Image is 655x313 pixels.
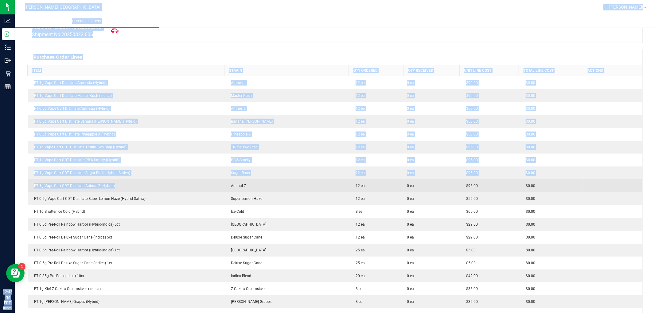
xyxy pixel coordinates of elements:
[407,93,414,98] span: 0 ea
[523,132,535,136] span: $0.00
[407,196,414,201] span: 0 ea
[228,184,246,188] span: Animal Z
[353,81,365,85] span: 12 ea
[228,145,258,149] span: Truffle Two Step
[407,299,414,304] span: 0 ea
[349,65,404,76] th: Qty Ordered
[228,274,251,278] span: Indica Blend
[353,171,365,175] span: 12 ea
[31,106,221,111] div: FT 0.5g Vape Cart Distillate Amnesia (Hybrid)
[28,65,224,76] th: Item
[228,119,273,124] span: Banana [PERSON_NAME]
[407,157,414,163] span: 0 ea
[583,65,642,76] th: Actions
[353,209,363,214] span: 8 ea
[523,300,535,304] span: $0.00
[353,94,365,98] span: 12 ea
[463,300,478,304] span: $35.00
[5,57,11,63] inline-svg: Outbound
[523,197,535,201] span: $0.00
[407,183,414,189] span: 0 ea
[31,260,221,266] div: FT 0.5g Pre-Roll Deluxe Sugar Cane (Indica) 1ct
[463,158,478,162] span: $95.00
[463,106,478,111] span: $50.00
[353,222,365,227] span: 12 ea
[31,222,221,227] div: FT 0.5g Pre-Roll Rainbow Harbor (Hybrid-Indica) 5ct
[18,263,25,270] iframe: Resource center unread badge
[407,132,414,137] span: 0 ea
[5,84,11,90] inline-svg: Reports
[353,274,365,278] span: 20 ea
[15,15,159,28] a: Purchase Orders
[353,106,365,111] span: 12 ea
[459,65,519,76] th: Unit Line Cost
[3,306,12,310] p: 08/24
[523,274,535,278] span: $0.00
[228,132,251,136] span: Pineapple X
[228,300,272,304] span: [PERSON_NAME] Grapes
[407,144,414,150] span: 0 ea
[31,144,221,150] div: FT 1g Vape Cart CDT Distillate Truffle Two Step (Hybrid)
[407,119,414,124] span: 0 ea
[523,235,535,239] span: $0.00
[407,222,414,227] span: 0 ea
[523,158,535,162] span: $0.00
[31,286,221,292] div: FT 1g Kief Z Cake x Creamsickle (Indica)
[463,261,476,265] span: $5.00
[228,158,251,162] span: PB & Smelly
[463,94,478,98] span: $90.00
[353,300,363,304] span: 8 ea
[463,132,478,136] span: $50.00
[31,157,221,163] div: FT 1g Vape Cart CDT Distillate PB & Smelly (Hybrid)
[523,94,535,98] span: $0.00
[523,171,535,175] span: $0.00
[31,93,221,98] div: FT 1g Vape Cart Distillate Master Kush (Indica)
[407,247,414,253] span: 0 ea
[31,235,221,240] div: FT 0.5g Pre-Roll Deluxe Sugar Cane (Indica) 5ct
[31,170,221,176] div: FT 1g Vape Cart CDT Distillate Sugar Rush (Hybrid-Sativa)
[523,222,535,227] span: $0.00
[353,261,365,265] span: 25 ea
[353,197,365,201] span: 12 ea
[64,18,110,24] span: Purchase Orders
[463,222,478,227] span: $29.00
[353,287,363,291] span: 8 ea
[228,94,252,98] span: Master Kush
[353,184,365,188] span: 12 ea
[31,183,221,189] div: FT 1g Vape Cart CDT Distillate Animal Z (Hybrid)
[407,273,414,279] span: 0 ea
[228,261,263,265] span: Deluxe Sugar Cane
[519,65,583,76] th: Total Line Cost
[407,260,414,266] span: 0 ea
[523,248,535,252] span: $0.00
[463,197,478,201] span: $55.00
[5,71,11,77] inline-svg: Retail
[407,209,414,214] span: 0 ea
[404,65,459,76] th: Qty Received
[523,287,535,291] span: $0.00
[32,31,93,38] label: Shipment No:
[407,80,414,86] span: 0 ea
[224,65,349,76] th: Strain
[523,81,535,85] span: $0.00
[463,184,478,188] span: $95.00
[228,106,246,111] span: Amnesia
[31,209,221,214] div: FT 1g Shatter Ice Cold (Hybrid)
[407,235,414,240] span: 0 ea
[463,171,478,175] span: $95.00
[353,145,365,149] span: 12 ea
[33,55,82,59] h1: Purchase Order Lines
[228,171,250,175] span: Sugar Rush
[523,209,535,214] span: $0.00
[228,235,263,239] span: Deluxe Sugar Cane
[523,106,535,111] span: $0.00
[523,184,535,188] span: $0.00
[463,145,478,149] span: $95.00
[463,119,478,124] span: $50.00
[353,158,365,162] span: 12 ea
[523,119,535,124] span: $0.00
[463,274,478,278] span: $42.00
[6,264,25,282] iframe: Resource center
[228,209,244,214] span: Ice Cold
